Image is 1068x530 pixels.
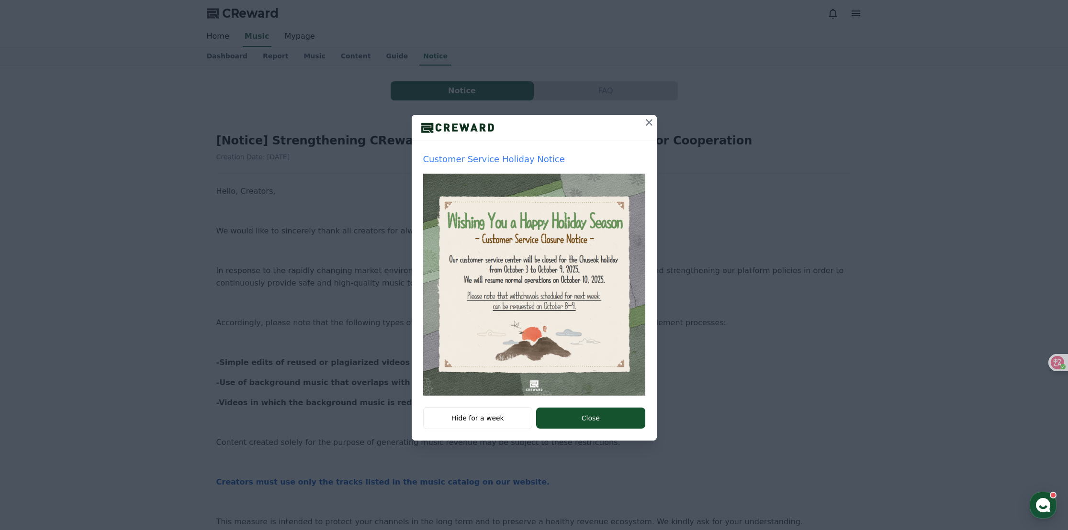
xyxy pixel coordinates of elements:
img: logo [412,121,504,135]
img: popup thumbnail [423,174,645,396]
a: Customer Service Holiday Notice [423,153,645,396]
button: Close [536,408,645,429]
button: Hide for a week [423,407,533,429]
p: Customer Service Holiday Notice [423,153,645,166]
